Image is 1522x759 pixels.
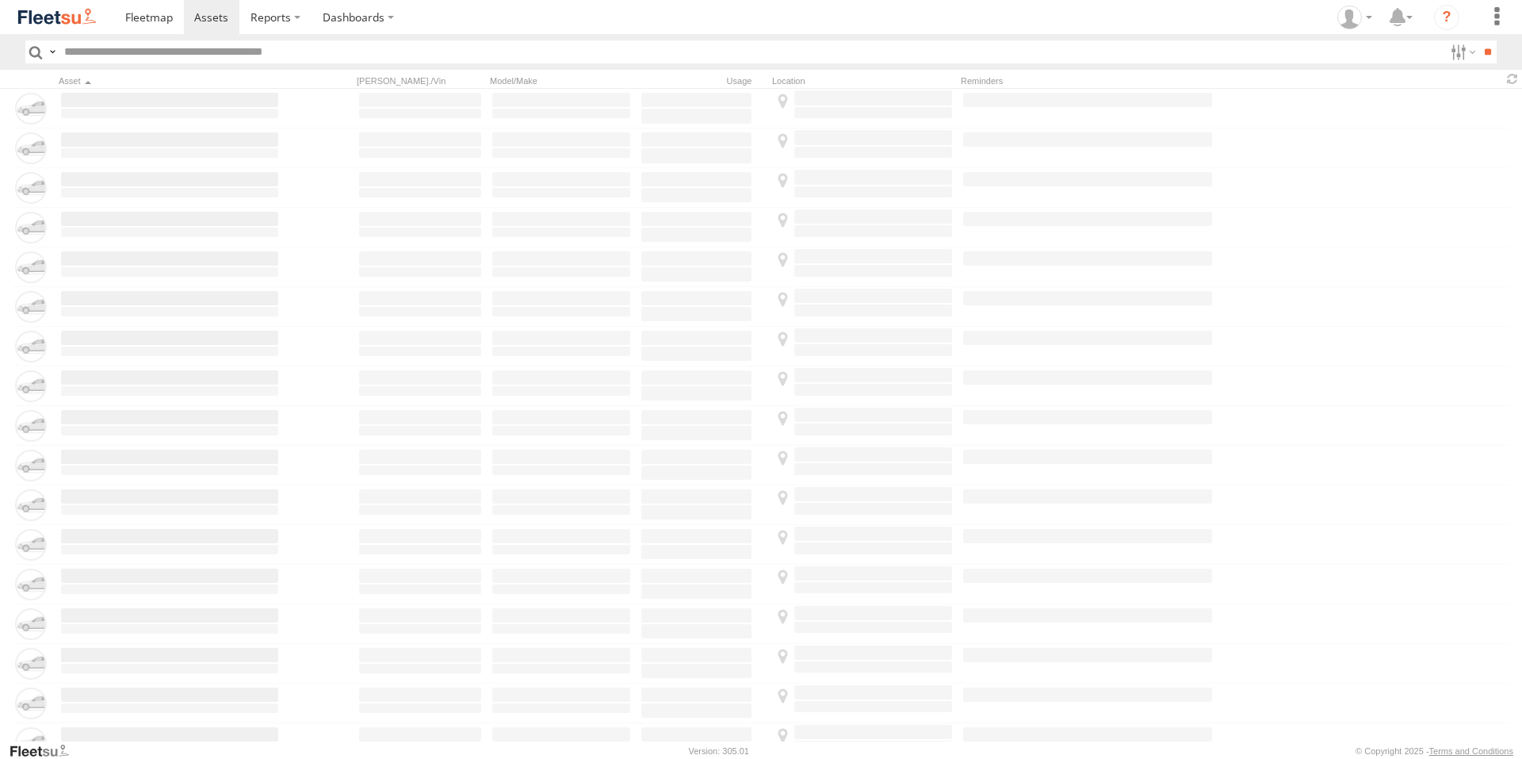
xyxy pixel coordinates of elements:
[1332,6,1378,29] div: Wayne Betts
[639,75,766,86] div: Usage
[16,6,98,28] img: fleetsu-logo-horizontal.svg
[357,75,484,86] div: [PERSON_NAME]./Vin
[1356,746,1513,756] div: © Copyright 2025 -
[59,75,281,86] div: Click to Sort
[1503,71,1522,86] span: Refresh
[46,40,59,63] label: Search Query
[490,75,633,86] div: Model/Make
[1434,5,1459,30] i: ?
[961,75,1214,86] div: Reminders
[1444,40,1478,63] label: Search Filter Options
[772,75,954,86] div: Location
[1429,746,1513,756] a: Terms and Conditions
[689,746,749,756] div: Version: 305.01
[9,743,82,759] a: Visit our Website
